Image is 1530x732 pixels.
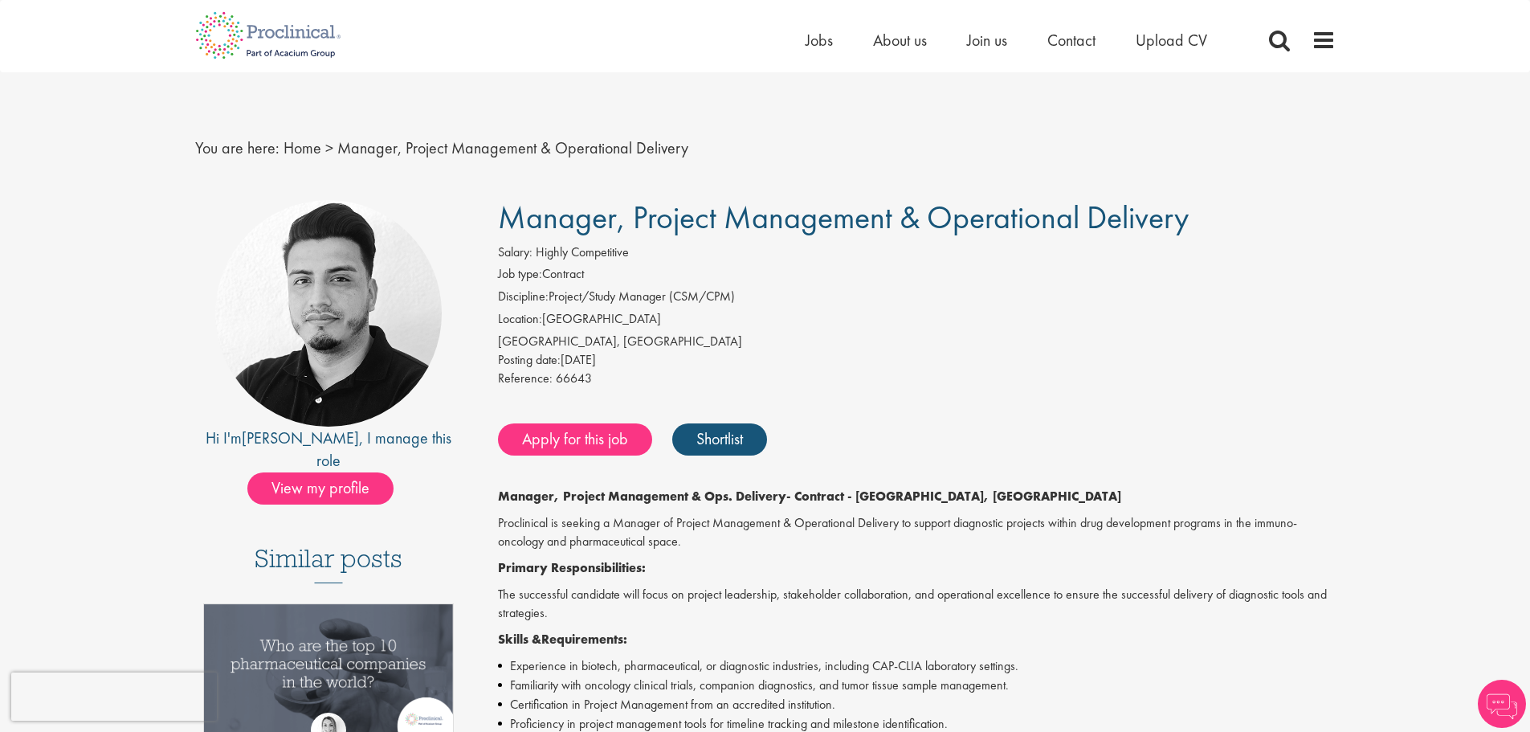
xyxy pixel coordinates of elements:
[672,423,767,456] a: Shortlist
[1136,30,1207,51] a: Upload CV
[11,673,217,721] iframe: reCAPTCHA
[284,137,321,158] a: breadcrumb link
[337,137,688,158] span: Manager, Project Management & Operational Delivery
[536,243,629,260] span: Highly Competitive
[498,265,542,284] label: Job type:
[498,514,1336,551] p: Proclinical is seeking a Manager of Project Management & Operational Delivery to support diagnost...
[215,200,442,427] img: imeage of recruiter Anderson Maldonado
[498,265,1336,288] li: Contract
[541,631,627,648] strong: Requirements:
[325,137,333,158] span: >
[1047,30,1095,51] a: Contact
[967,30,1007,51] a: Join us
[247,476,410,497] a: View my profile
[498,586,1336,623] p: The successful candidate will focus on project leadership, stakeholder collaboration, and operati...
[498,370,553,388] label: Reference:
[873,30,927,51] a: About us
[786,488,1121,505] strong: - Contract - [GEOGRAPHIC_DATA], [GEOGRAPHIC_DATA]
[195,137,279,158] span: You are here:
[498,288,549,306] label: Discipline:
[498,351,561,368] span: Posting date:
[498,243,532,262] label: Salary:
[498,695,1336,714] li: Certification in Project Management from an accredited institution.
[1478,680,1526,728] img: Chatbot
[498,351,1336,370] div: [DATE]
[498,333,1336,351] div: [GEOGRAPHIC_DATA], [GEOGRAPHIC_DATA]
[498,559,646,576] strong: Primary Responsibilities:
[498,488,786,505] strong: Manager, Project Management & Ops. Delivery
[498,676,1336,695] li: Familiarity with oncology clinical trials, companion diagnostics, and tumor tissue sample managem...
[498,423,652,456] a: Apply for this job
[556,370,592,386] span: 66643
[498,310,1336,333] li: [GEOGRAPHIC_DATA]
[195,427,463,472] div: Hi I'm , I manage this role
[498,288,1336,310] li: Project/Study Manager (CSM/CPM)
[255,545,402,583] h3: Similar posts
[242,427,359,448] a: [PERSON_NAME]
[247,472,394,505] span: View my profile
[806,30,833,51] a: Jobs
[498,656,1336,676] li: Experience in biotech, pharmaceutical, or diagnostic industries, including CAP-CLIA laboratory se...
[498,197,1189,238] span: Manager, Project Management & Operational Delivery
[498,310,542,329] label: Location:
[498,631,541,648] strong: Skills &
